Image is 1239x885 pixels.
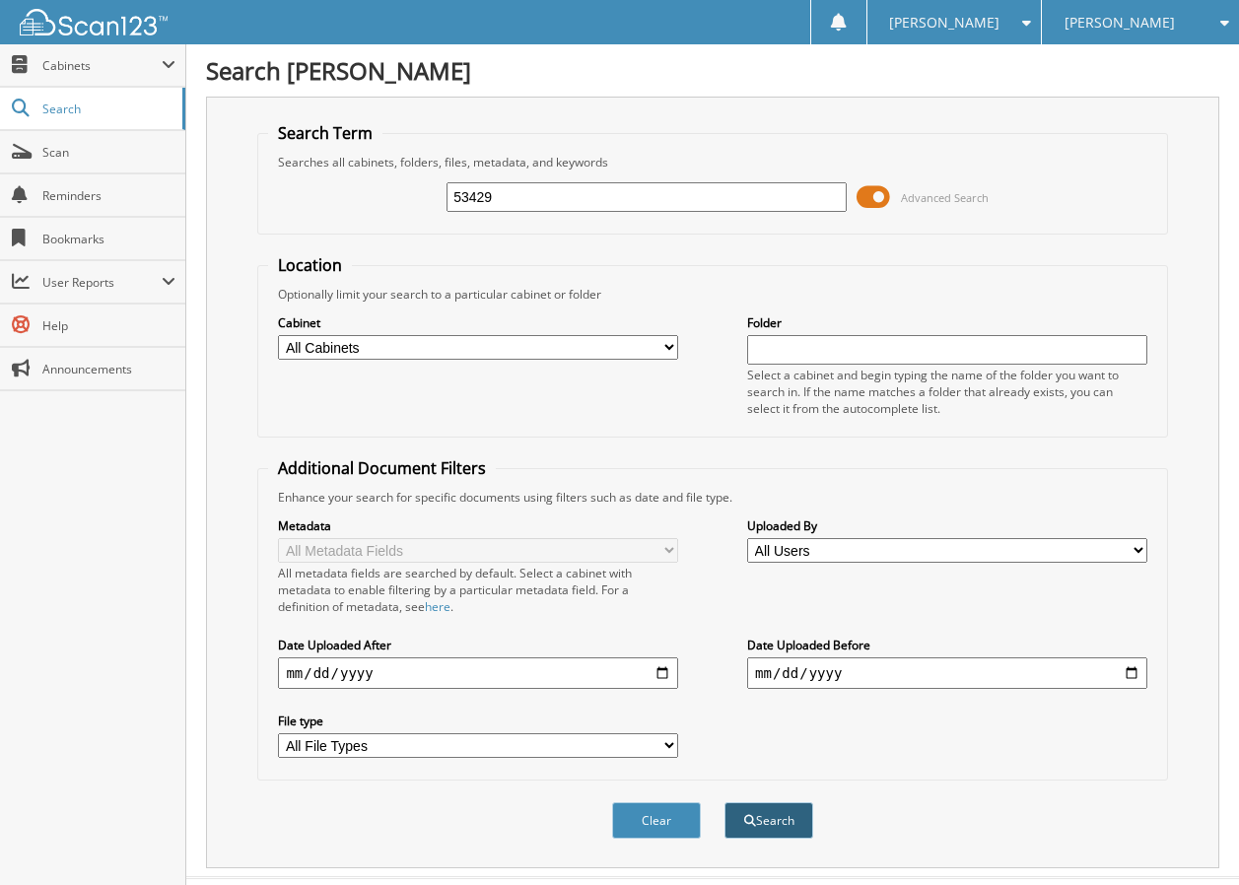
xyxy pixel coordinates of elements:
span: Reminders [42,187,175,204]
span: Cabinets [42,57,162,74]
span: Search [42,101,172,117]
legend: Additional Document Filters [268,457,496,479]
div: Enhance your search for specific documents using filters such as date and file type. [268,489,1156,506]
a: here [425,598,450,615]
label: Metadata [278,517,678,534]
span: Help [42,317,175,334]
button: Search [724,802,813,839]
span: [PERSON_NAME] [889,17,999,29]
span: Scan [42,144,175,161]
label: Uploaded By [747,517,1147,534]
div: Optionally limit your search to a particular cabinet or folder [268,286,1156,303]
input: end [747,657,1147,689]
img: scan123-logo-white.svg [20,9,168,35]
span: User Reports [42,274,162,291]
span: Advanced Search [901,190,989,205]
div: Select a cabinet and begin typing the name of the folder you want to search in. If the name match... [747,367,1147,417]
legend: Location [268,254,352,276]
legend: Search Term [268,122,382,144]
label: Date Uploaded Before [747,637,1147,653]
div: All metadata fields are searched by default. Select a cabinet with metadata to enable filtering b... [278,565,678,615]
label: Cabinet [278,314,678,331]
div: Searches all cabinets, folders, files, metadata, and keywords [268,154,1156,170]
label: Folder [747,314,1147,331]
button: Clear [612,802,701,839]
input: start [278,657,678,689]
span: Bookmarks [42,231,175,247]
label: File type [278,713,678,729]
h1: Search [PERSON_NAME] [206,54,1219,87]
label: Date Uploaded After [278,637,678,653]
iframe: Chat Widget [1140,790,1239,885]
span: Announcements [42,361,175,377]
span: [PERSON_NAME] [1065,17,1175,29]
